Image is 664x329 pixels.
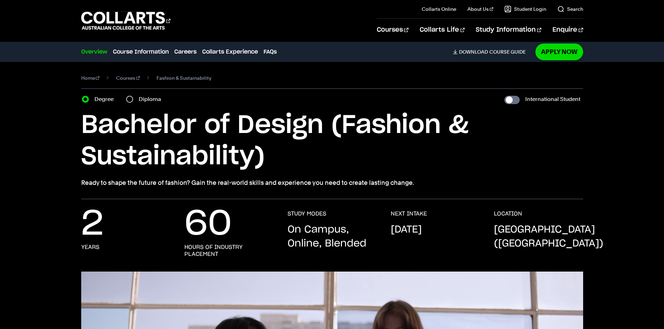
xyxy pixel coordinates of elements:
p: Ready to shape the future of fashion? Gain the real-world skills and experience you need to creat... [81,178,583,188]
a: About Us [467,6,493,13]
div: Go to homepage [81,11,170,31]
a: Apply Now [535,44,583,60]
a: Collarts Experience [202,48,258,56]
h3: LOCATION [494,210,522,217]
a: Search [557,6,583,13]
a: FAQs [264,48,277,56]
a: Overview [81,48,107,56]
p: On Campus, Online, Blended [288,223,377,251]
a: Course Information [113,48,169,56]
p: [DATE] [391,223,422,237]
h3: STUDY MODES [288,210,326,217]
label: Degree [94,94,118,104]
a: DownloadCourse Guide [453,49,531,55]
span: Download [459,49,488,55]
h3: NEXT INTAKE [391,210,427,217]
h1: Bachelor of Design (Fashion & Sustainability) [81,110,583,172]
a: Collarts Online [422,6,456,13]
a: Courses [116,73,140,83]
h3: years [81,244,99,251]
a: Study Information [476,18,541,41]
a: Student Login [504,6,546,13]
a: Enquire [552,18,583,41]
h3: hours of industry placement [184,244,274,258]
a: Collarts Life [420,18,465,41]
a: Careers [174,48,197,56]
p: 2 [81,210,104,238]
p: 60 [184,210,232,238]
label: International Student [525,94,580,104]
p: [GEOGRAPHIC_DATA] ([GEOGRAPHIC_DATA]) [494,223,603,251]
span: Fashion & Sustainability [157,73,211,83]
label: Diploma [139,94,165,104]
a: Courses [377,18,409,41]
a: Home [81,73,100,83]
